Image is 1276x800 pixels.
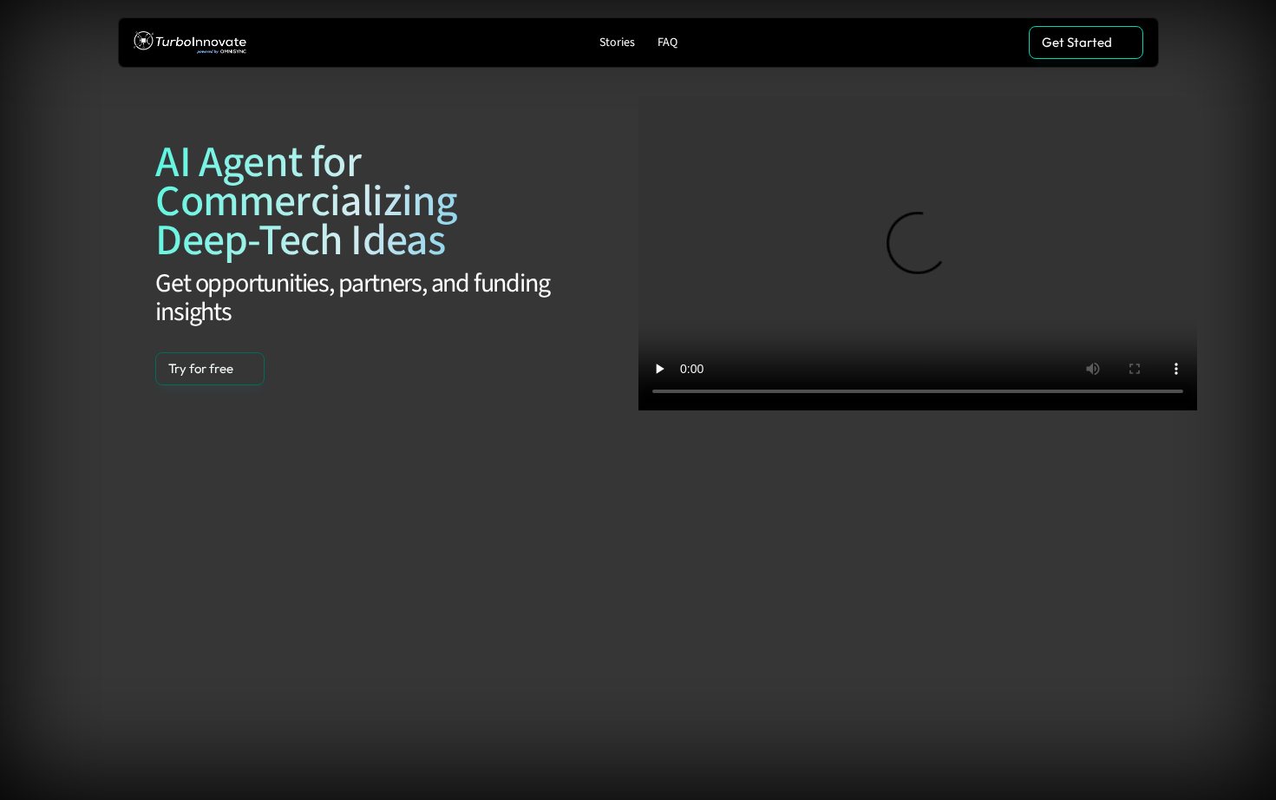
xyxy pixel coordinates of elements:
a: Get Started [1029,26,1143,59]
p: Stories [599,36,635,50]
img: TurboInnovate Logo [134,27,246,59]
a: Stories [592,31,642,55]
a: FAQ [651,31,684,55]
p: FAQ [658,36,677,50]
p: Get Started [1042,35,1112,50]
